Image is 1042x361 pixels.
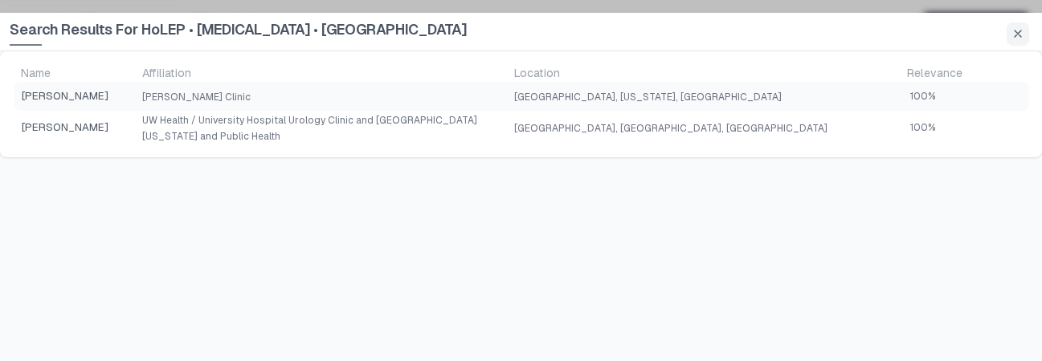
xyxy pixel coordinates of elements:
td: Location [508,64,901,82]
span: 100% [910,121,936,134]
span: [PERSON_NAME] [22,120,129,136]
span: 100% [910,90,936,103]
td: Name [14,64,136,82]
span: Search Results For HoLEP • [MEDICAL_DATA] • [GEOGRAPHIC_DATA] [10,18,467,46]
td: Affiliation [136,64,508,82]
td: Relevance [901,64,1029,82]
span: [PERSON_NAME] [22,88,129,104]
span: [GEOGRAPHIC_DATA], [US_STATE], [GEOGRAPHIC_DATA] [514,91,782,103]
span: UW Health / University Hospital Urology Clinic and [GEOGRAPHIC_DATA][US_STATE] and Public Health [142,115,477,142]
span: [GEOGRAPHIC_DATA], [GEOGRAPHIC_DATA], [GEOGRAPHIC_DATA] [514,123,827,134]
span: [PERSON_NAME] Clinic [142,91,251,103]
